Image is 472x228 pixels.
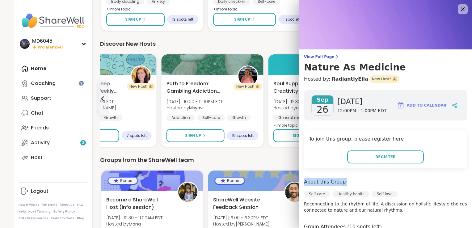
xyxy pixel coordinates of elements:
p: Reconnecting to the rhythm of life. A discussion on holistic lifestyle choices connected to natur... [304,201,467,213]
a: Coaching [19,76,87,91]
button: Sign Up [273,129,333,142]
div: Growth [227,115,251,121]
a: RadiantlyElla [331,75,368,83]
h4: About this Group [304,178,346,186]
img: ShareWell Logomark [397,102,404,109]
a: Safety Policy [53,209,75,214]
a: Host Training [28,209,51,214]
div: General mental health [273,115,326,121]
div: Discover New Hosts [100,40,451,48]
a: Help [19,209,26,214]
span: Path to Freedom: Gambling Addiction support group [166,80,231,95]
div: Groups from the ShareWell team [100,156,451,164]
a: Friends [19,120,87,135]
span: 13 spots left [172,17,193,22]
a: Blog [77,216,84,221]
img: Msyavi [238,66,258,86]
div: New Host! 🎉 [127,83,155,90]
span: Soul Support Healing & Creativity for Creatives [273,80,338,95]
span: Pro Member [38,45,63,50]
span: 1 spot left [283,17,300,22]
span: 7 spots left [127,133,147,138]
a: FAQ [77,203,83,207]
span: Hosted by [213,221,270,227]
img: MD6045 [20,39,30,49]
div: Support [31,95,51,102]
button: Sign Up [166,129,225,142]
h4: To join this group, please register here [309,135,462,144]
button: Register [347,150,424,163]
span: Hosted by [273,105,343,111]
span: 3 [82,140,84,146]
b: [PERSON_NAME] [236,221,270,227]
span: Add to Calendar [407,103,446,108]
h3: Nature As Medicine [304,62,467,73]
div: Host [31,154,43,161]
a: Redeem Code [51,216,74,221]
div: Addiction [166,115,195,121]
span: 15 spots left [232,133,254,138]
span: New Host! 🎉 [369,75,399,83]
button: Sign Up [213,13,276,26]
div: Self-care [197,115,225,121]
a: Support [19,91,87,106]
span: [DATE] [337,97,386,107]
span: Hosted by [60,105,116,111]
span: [DATE] | 10:30 - 11:00AM EDT [106,215,162,221]
button: Sign Up [106,13,165,26]
div: Bonus [108,178,137,184]
div: New Host! 🎉 [234,83,262,90]
div: Coaching [31,80,56,87]
span: Register [375,154,396,160]
a: Referrals [42,203,57,207]
div: Activity [31,139,50,146]
span: Hosted by [166,105,223,111]
span: Sep [312,95,333,104]
span: [DATE] | 7:30 - 8:30PM EDT [60,99,116,105]
span: 26 [317,104,328,115]
span: 12:00PM - 1:00PM EDT [337,108,386,114]
div: MD6045 [32,38,63,44]
div: Bonus [215,178,244,184]
a: View Full PageNature As Medicine [304,54,467,73]
a: Safety Resources [19,216,48,221]
a: Activity3 [19,135,87,150]
span: Sign Up [125,17,141,22]
a: How It Works [19,203,39,207]
div: Logout [31,188,48,195]
img: ShareWell Nav Logo [19,10,87,32]
div: Self-love [372,191,397,197]
span: [DATE] | 10:00 - 11:00PM EDT [166,99,223,105]
span: Sign Up [185,133,201,138]
a: Chat [19,106,87,120]
span: View Full Page [304,54,467,59]
span: Become a ShareWell Host (info session) [106,196,171,211]
div: Chat [31,110,44,116]
span: Hosted by [106,221,162,227]
div: Healthy habits [332,191,369,197]
span: Sign Up [293,133,309,138]
div: Growth [99,115,123,121]
iframe: Spotlight [79,81,84,86]
span: [DATE] | 5:00 - 5:30PM EDT [213,215,270,221]
span: Sign Up [234,17,250,22]
img: brett [285,183,304,202]
b: Mana [129,221,141,227]
div: Self-care [304,191,330,197]
a: About Us [60,203,74,207]
b: Msyavi [189,105,204,111]
b: [PERSON_NAME] [82,105,116,111]
button: Add to Calendar [394,98,449,113]
b: awakeningwithk3ndra [296,105,343,111]
h4: Hosted by: [304,75,467,83]
img: Charlie_Lovewitch [132,66,151,86]
a: Host [19,150,87,165]
img: Mana [178,183,197,202]
span: Real + Honest: Deep Connection & Weekly Intentions [60,80,124,95]
span: [DATE] | 12:30 - 1:00PM EDT [273,99,343,105]
a: Logout [19,184,87,199]
span: ShareWell Website Feedback Session [213,196,277,211]
div: Friends [31,125,49,131]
